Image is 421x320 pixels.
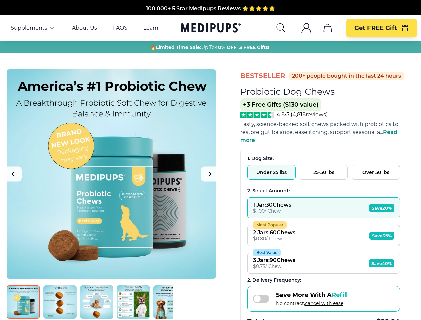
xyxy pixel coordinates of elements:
[253,208,291,214] div: $ 1.00 / Chew
[153,285,187,319] img: Probiotic Dog Chews | Natural Dog Supplements
[240,129,380,135] span: restore gut balance, ease itching, support seasonal a
[7,167,22,182] button: Previous Image
[43,285,77,319] img: Probiotic Dog Chews | Natural Dog Supplements
[143,25,158,31] a: Learn
[369,204,394,212] span: Save 20%
[7,285,40,319] img: Probiotic Dog Chews | Natural Dog Supplements
[80,285,113,319] img: Probiotic Dog Chews | Natural Dog Supplements
[247,277,301,283] span: 2 . Delivery Frequency:
[181,22,241,35] a: Medipups
[150,44,269,51] span: 🔥 Up To +
[253,249,281,256] div: Best Value
[247,197,400,218] button: 1 Jar:30Chews$1.00/ ChewSave20%
[146,3,275,9] span: 100,000+ 5 Star Medipups Reviews ⭐️⭐️⭐️⭐️⭐️
[240,71,285,80] span: BestSeller
[247,253,400,274] button: Best Value3 Jars:90Chews$0.75/ ChewSave40%
[117,285,150,319] img: Probiotic Dog Chews | Natural Dog Supplements
[72,25,97,31] a: About Us
[253,229,295,236] div: 2 Jars : 60 Chews
[276,291,348,299] span: Save More With A
[113,25,127,31] a: FAQS
[346,19,417,37] button: Get FREE Gift
[201,167,216,182] button: Next Image
[253,221,287,229] div: Most Popular
[247,165,296,180] button: Under 25 lbs
[247,155,400,162] div: 1. Dog Size:
[276,300,348,306] span: No contract,
[352,165,400,180] button: Over 50 lbs
[240,112,274,118] img: Stars - 4.8
[253,236,295,242] div: $ 0.80 / Chew
[298,20,314,36] button: account
[253,263,295,269] div: $ 0.75 / Chew
[11,25,47,31] span: Supplements
[277,111,328,118] span: 4.8/5 ( 4,818 reviews)
[276,23,286,33] button: search
[369,259,394,267] span: Save 40%
[305,300,343,306] span: cancel with ease
[289,72,404,80] div: 200+ people bought in the last 24 hours
[100,11,321,17] span: Made In The [GEOGRAPHIC_DATA] from domestic & globally sourced ingredients
[253,257,295,263] div: 3 Jars : 90 Chews
[300,165,348,180] button: 25-50 lbs
[247,225,400,246] button: Most Popular2 Jars:60Chews$0.80/ ChewSave36%
[240,121,398,127] span: Tasty, science-backed soft chews packed with probiotics to
[240,86,335,97] h1: Probiotic Dog Chews
[369,232,394,240] span: Save 36%
[240,98,321,111] span: +3 Free Gifts ($130 value)
[11,24,56,32] button: Supplements
[320,20,336,36] button: cart
[354,24,397,32] span: Get FREE Gift
[247,188,400,194] div: 2. Select Amount:
[253,202,291,208] div: 1 Jar : 30 Chews
[332,291,348,299] span: Refill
